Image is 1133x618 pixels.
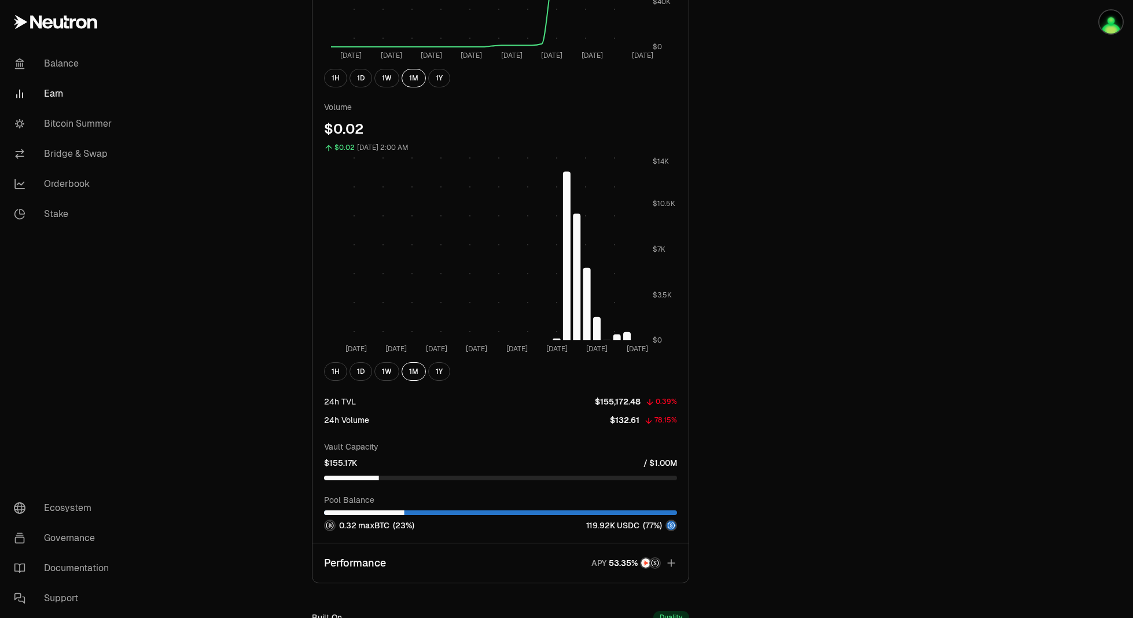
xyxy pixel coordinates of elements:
[5,169,125,199] a: Orderbook
[653,245,665,254] tspan: $7K
[466,344,487,354] tspan: [DATE]
[402,362,426,381] button: 1M
[643,520,662,531] span: ( 77% )
[5,139,125,169] a: Bridge & Swap
[591,557,606,569] p: APY
[324,457,357,469] p: $155.17K
[653,157,669,166] tspan: $14K
[340,51,362,60] tspan: [DATE]
[324,362,347,381] button: 1H
[5,583,125,613] a: Support
[428,69,450,87] button: 1Y
[381,51,402,60] tspan: [DATE]
[586,520,677,531] div: 119.92K USDC
[653,42,662,51] tspan: $0
[656,395,677,409] div: 0.39%
[324,101,677,113] p: Volume
[325,521,334,530] img: maxBTC Logo
[1099,10,1123,34] img: Oldbloom
[324,396,356,407] div: 24h TVL
[312,543,689,583] button: PerformanceAPYNTRNStructured Points
[501,51,523,60] tspan: [DATE]
[461,51,482,60] tspan: [DATE]
[350,69,372,87] button: 1D
[324,494,677,506] p: Pool Balance
[654,414,677,427] div: 78.15%
[653,336,662,345] tspan: $0
[385,344,407,354] tspan: [DATE]
[541,51,562,60] tspan: [DATE]
[632,51,653,60] tspan: [DATE]
[357,141,409,154] div: [DATE] 2:00 AM
[5,523,125,553] a: Governance
[5,109,125,139] a: Bitcoin Summer
[667,521,676,530] img: USDC Logo
[586,344,608,354] tspan: [DATE]
[610,414,639,426] p: $132.61
[426,344,447,354] tspan: [DATE]
[374,362,399,381] button: 1W
[374,69,399,87] button: 1W
[350,362,372,381] button: 1D
[5,199,125,229] a: Stake
[582,51,603,60] tspan: [DATE]
[5,553,125,583] a: Documentation
[345,344,367,354] tspan: [DATE]
[653,290,672,300] tspan: $3.5K
[595,396,641,407] p: $155,172.48
[506,344,528,354] tspan: [DATE]
[653,199,675,208] tspan: $10.5K
[5,493,125,523] a: Ecosystem
[643,457,677,469] p: / $1.00M
[650,558,660,568] img: Structured Points
[421,51,442,60] tspan: [DATE]
[5,49,125,79] a: Balance
[402,69,426,87] button: 1M
[546,344,568,354] tspan: [DATE]
[324,520,414,531] div: 0.32 maxBTC
[5,79,125,109] a: Earn
[324,69,347,87] button: 1H
[324,120,677,138] div: $0.02
[324,414,369,426] div: 24h Volume
[334,141,355,154] div: $0.02
[641,558,650,568] img: NTRN
[393,520,414,531] span: ( 23% )
[428,362,450,381] button: 1Y
[324,441,677,453] p: Vault Capacity
[324,555,386,571] p: Performance
[609,557,661,569] button: NTRNStructured Points
[627,344,648,354] tspan: [DATE]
